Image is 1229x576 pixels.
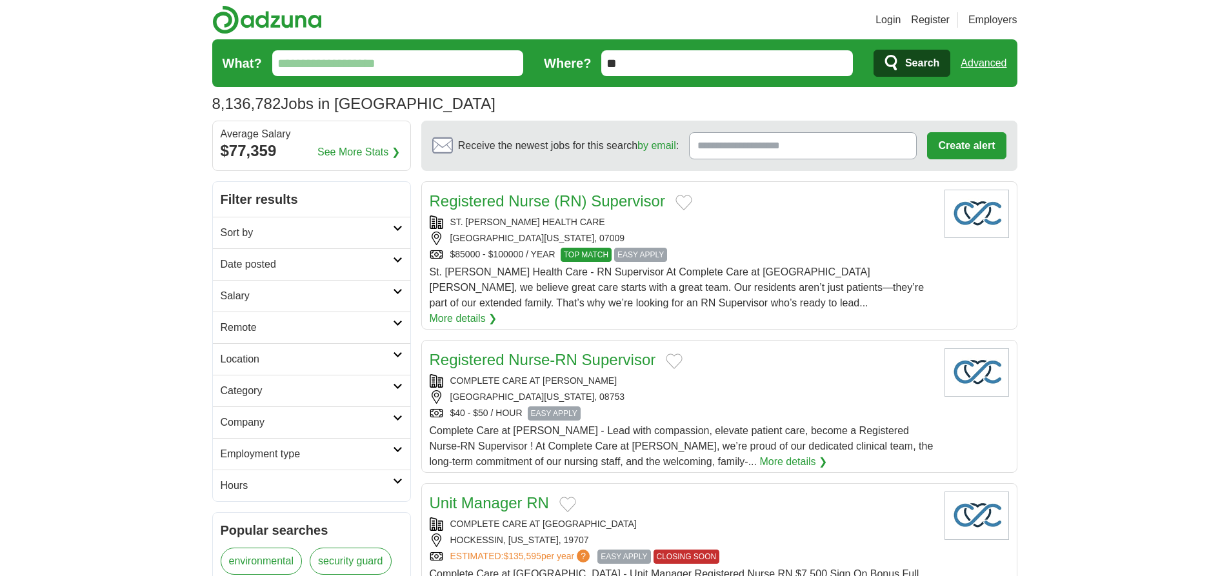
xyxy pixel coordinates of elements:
h2: Employment type [221,446,393,462]
div: $77,359 [221,139,403,163]
span: TOP MATCH [561,248,612,262]
span: ? [577,550,590,562]
a: Registered Nurse-RN Supervisor [430,351,656,368]
a: Company [213,406,410,438]
h2: Date posted [221,257,393,272]
span: 8,136,782 [212,92,281,115]
a: More details ❯ [759,454,827,470]
h2: Category [221,383,393,399]
a: Remote [213,312,410,343]
button: Create alert [927,132,1006,159]
a: Employers [968,12,1017,28]
div: Average Salary [221,129,403,139]
button: Search [874,50,950,77]
a: Sort by [213,217,410,248]
a: Date posted [213,248,410,280]
a: More details ❯ [430,311,497,326]
img: Adzuna logo [212,5,322,34]
h2: Location [221,352,393,367]
button: Add to favorite jobs [666,353,683,369]
span: Complete Care at [PERSON_NAME] - Lead with compassion, elevate patient care, become a Registered ... [430,425,934,467]
a: Hours [213,470,410,501]
span: St. [PERSON_NAME] Health Care - RN Supervisor At Complete Care at [GEOGRAPHIC_DATA][PERSON_NAME],... [430,266,924,308]
a: See More Stats ❯ [317,144,400,160]
div: $85000 - $100000 / YEAR [430,248,934,262]
span: CLOSING SOON [654,550,720,564]
a: Category [213,375,410,406]
a: Location [213,343,410,375]
div: COMPLETE CARE AT [PERSON_NAME] [430,374,934,388]
h1: Jobs in [GEOGRAPHIC_DATA] [212,95,495,112]
a: security guard [310,548,392,575]
span: EASY APPLY [614,248,667,262]
a: Register [911,12,950,28]
label: What? [223,54,262,73]
div: $40 - $50 / HOUR [430,406,934,421]
h2: Hours [221,478,393,493]
div: HOCKESSIN, [US_STATE], 19707 [430,533,934,547]
h2: Popular searches [221,521,403,540]
a: Employment type [213,438,410,470]
button: Add to favorite jobs [559,497,576,512]
span: Search [905,50,939,76]
a: Login [875,12,901,28]
img: Company logo [944,190,1009,238]
div: COMPLETE CARE AT [GEOGRAPHIC_DATA] [430,517,934,531]
a: Salary [213,280,410,312]
div: [GEOGRAPHIC_DATA][US_STATE], 07009 [430,232,934,245]
h2: Remote [221,320,393,335]
a: Advanced [961,50,1006,76]
span: Receive the newest jobs for this search : [458,138,679,154]
button: Add to favorite jobs [675,195,692,210]
a: Unit Manager RN [430,494,549,511]
a: environmental [221,548,303,575]
img: Company logo [944,348,1009,397]
a: ESTIMATED:$135,595per year? [450,550,593,564]
h2: Filter results [213,182,410,217]
h2: Sort by [221,225,393,241]
span: EASY APPLY [528,406,581,421]
a: Registered Nurse (RN) Supervisor [430,192,665,210]
h2: Salary [221,288,393,304]
h2: Company [221,415,393,430]
div: ST. [PERSON_NAME] HEALTH CARE [430,215,934,229]
a: by email [637,140,676,151]
label: Where? [544,54,591,73]
span: $135,595 [503,551,541,561]
div: [GEOGRAPHIC_DATA][US_STATE], 08753 [430,390,934,404]
span: EASY APPLY [597,550,650,564]
img: Company logo [944,492,1009,540]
